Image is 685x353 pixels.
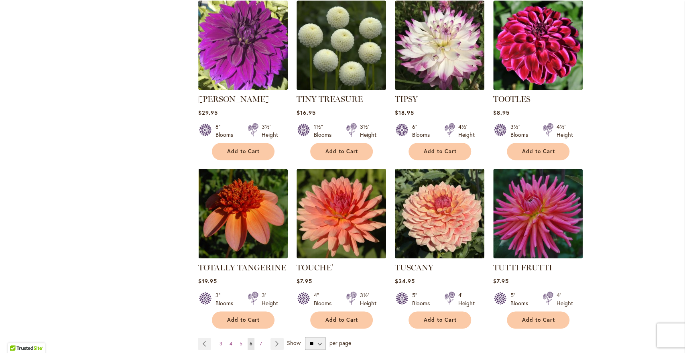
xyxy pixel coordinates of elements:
div: 3' Height [262,291,278,307]
span: $29.95 [198,109,218,116]
a: Thomas Edison [198,84,288,91]
button: Add to Cart [409,311,471,329]
span: $19.95 [198,277,217,285]
span: 5 [240,341,242,347]
div: 5" Blooms [510,291,533,307]
a: TOTALLY TANGERINE [198,252,288,260]
span: 7 [260,341,262,347]
a: TOOTLES [493,94,531,104]
a: TIPSY [395,94,418,104]
a: TIPSY [395,84,484,91]
a: TOUCHE' [297,252,386,260]
button: Add to Cart [310,311,373,329]
img: TOTALLY TANGERINE [198,169,288,258]
img: TOUCHE' [297,169,386,258]
button: Add to Cart [212,311,274,329]
button: Add to Cart [507,311,569,329]
a: 5 [238,338,244,350]
span: 4 [230,341,232,347]
div: 1½" Blooms [314,123,336,139]
img: Thomas Edison [198,0,288,90]
span: 6 [250,341,252,347]
a: [PERSON_NAME] [198,94,270,104]
div: 4½' Height [557,123,573,139]
span: Add to Cart [325,316,358,323]
div: 3½' Height [262,123,278,139]
a: TUSCANY [395,263,433,272]
img: TIPSY [395,0,484,90]
button: Add to Cart [310,143,373,160]
button: Add to Cart [409,143,471,160]
div: 3" Blooms [215,291,238,307]
button: Add to Cart [507,143,569,160]
span: Add to Cart [424,148,457,155]
span: 3 [220,341,222,347]
img: Tootles [493,0,583,90]
img: TUSCANY [395,169,484,258]
a: TUTTI FRUTTI [493,252,583,260]
img: TUTTI FRUTTI [493,169,583,258]
span: Add to Cart [227,316,260,323]
div: 4" Blooms [314,291,336,307]
a: TUTTI FRUTTI [493,263,552,272]
a: TUSCANY [395,252,484,260]
span: $34.95 [395,277,415,285]
div: 6" Blooms [412,123,435,139]
button: Add to Cart [212,143,274,160]
div: 4½' Height [458,123,475,139]
img: TINY TREASURE [297,0,386,90]
span: Add to Cart [424,316,457,323]
iframe: Launch Accessibility Center [6,325,28,347]
div: 8" Blooms [215,123,238,139]
div: 3½' Height [360,291,376,307]
a: 7 [258,338,264,350]
div: 5" Blooms [412,291,435,307]
a: TINY TREASURE [297,84,386,91]
a: Tootles [493,84,583,91]
span: $7.95 [493,277,509,285]
span: $16.95 [297,109,316,116]
div: 4' Height [557,291,573,307]
a: TOUCHE' [297,263,333,272]
div: 4' Height [458,291,475,307]
span: $7.95 [297,277,312,285]
span: Show [287,339,301,347]
span: Add to Cart [227,148,260,155]
span: Add to Cart [325,148,358,155]
a: TINY TREASURE [297,94,363,104]
span: $8.95 [493,109,510,116]
span: Add to Cart [522,316,555,323]
a: TOTALLY TANGERINE [198,263,286,272]
span: per page [329,339,351,347]
a: 4 [228,338,234,350]
div: 3½' Height [360,123,376,139]
span: Add to Cart [522,148,555,155]
a: 3 [217,338,224,350]
div: 3½" Blooms [510,123,533,139]
span: $18.95 [395,109,414,116]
